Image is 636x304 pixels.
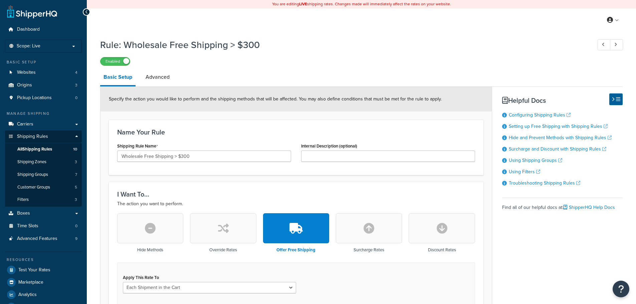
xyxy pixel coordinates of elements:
span: 5 [75,185,77,190]
li: Shipping Zones [5,156,82,168]
h3: Hide Methods [137,248,163,252]
li: Customer Groups [5,181,82,194]
a: Shipping Zones3 [5,156,82,168]
span: 0 [75,223,77,229]
a: Time Slots0 [5,220,82,232]
a: Test Your Rates [5,264,82,276]
span: Pickup Locations [17,95,52,101]
a: Customer Groups5 [5,181,82,194]
h3: I Want To... [117,191,475,198]
a: Basic Setup [100,69,136,86]
a: AllShipping Rules10 [5,143,82,156]
li: Shipping Groups [5,169,82,181]
span: Dashboard [17,27,40,32]
h3: Helpful Docs [502,97,623,104]
a: Using Filters [509,168,540,175]
div: Manage Shipping [5,111,82,116]
a: Troubleshooting Shipping Rules [509,180,580,187]
button: Hide Help Docs [609,93,623,105]
h3: Override Rates [209,248,237,252]
a: Advanced [142,69,173,85]
a: Origins3 [5,79,82,91]
h3: Name Your Rule [117,128,475,136]
p: The action you want to perform. [117,200,475,208]
a: Previous Record [598,39,611,50]
a: Configuring Shipping Rules [509,111,571,118]
h1: Rule: Wholesale Free Shipping > $300 [100,38,585,51]
a: Filters3 [5,194,82,206]
li: Pickup Locations [5,92,82,104]
a: Carriers [5,118,82,130]
li: Filters [5,194,82,206]
label: Apply This Rate To [123,275,159,280]
h3: Discount Rates [428,248,456,252]
h3: Offer Free Shipping [276,248,315,252]
span: Analytics [18,292,37,298]
span: Websites [17,70,36,75]
span: Origins [17,82,32,88]
a: ShipperHQ Help Docs [563,204,615,211]
span: Filters [17,197,29,203]
span: Shipping Zones [17,159,46,165]
span: Customer Groups [17,185,50,190]
span: Test Your Rates [18,267,50,273]
a: Dashboard [5,23,82,36]
span: 4 [75,70,77,75]
li: Shipping Rules [5,130,82,207]
a: Hide and Prevent Methods with Shipping Rules [509,134,612,141]
span: 0 [75,95,77,101]
button: Open Resource Center [613,281,629,297]
span: Marketplace [18,280,43,285]
a: Pickup Locations0 [5,92,82,104]
span: Advanced Features [17,236,57,242]
span: 7 [75,172,77,178]
b: LIVE [299,1,307,7]
a: Advanced Features9 [5,233,82,245]
span: 3 [75,159,77,165]
a: Boxes [5,207,82,220]
span: Scope: Live [17,43,40,49]
span: 10 [73,146,77,152]
li: Origins [5,79,82,91]
div: Resources [5,257,82,263]
div: Find all of our helpful docs at: [502,198,623,212]
span: 3 [75,197,77,203]
a: Websites4 [5,66,82,79]
label: Shipping Rule Name [117,143,158,149]
a: Surcharge and Discount with Shipping Rules [509,145,606,153]
label: Internal Description (optional) [301,143,357,148]
li: Websites [5,66,82,79]
li: Time Slots [5,220,82,232]
span: Boxes [17,211,30,216]
span: Shipping Groups [17,172,48,178]
span: Shipping Rules [17,134,48,139]
span: 3 [75,82,77,88]
h3: Surcharge Rates [354,248,384,252]
span: Carriers [17,121,33,127]
div: Basic Setup [5,59,82,65]
span: All Shipping Rules [17,146,52,152]
a: Shipping Groups7 [5,169,82,181]
span: 9 [75,236,77,242]
label: Enabled [100,57,130,65]
a: Marketplace [5,276,82,288]
a: Shipping Rules [5,130,82,143]
span: Time Slots [17,223,38,229]
a: Setting up Free Shipping with Shipping Rules [509,123,608,130]
span: Specify the action you would like to perform and the shipping methods that will be affected. You ... [109,95,442,102]
a: Using Shipping Groups [509,157,562,164]
li: Advanced Features [5,233,82,245]
a: Analytics [5,289,82,301]
a: Next Record [610,39,623,50]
